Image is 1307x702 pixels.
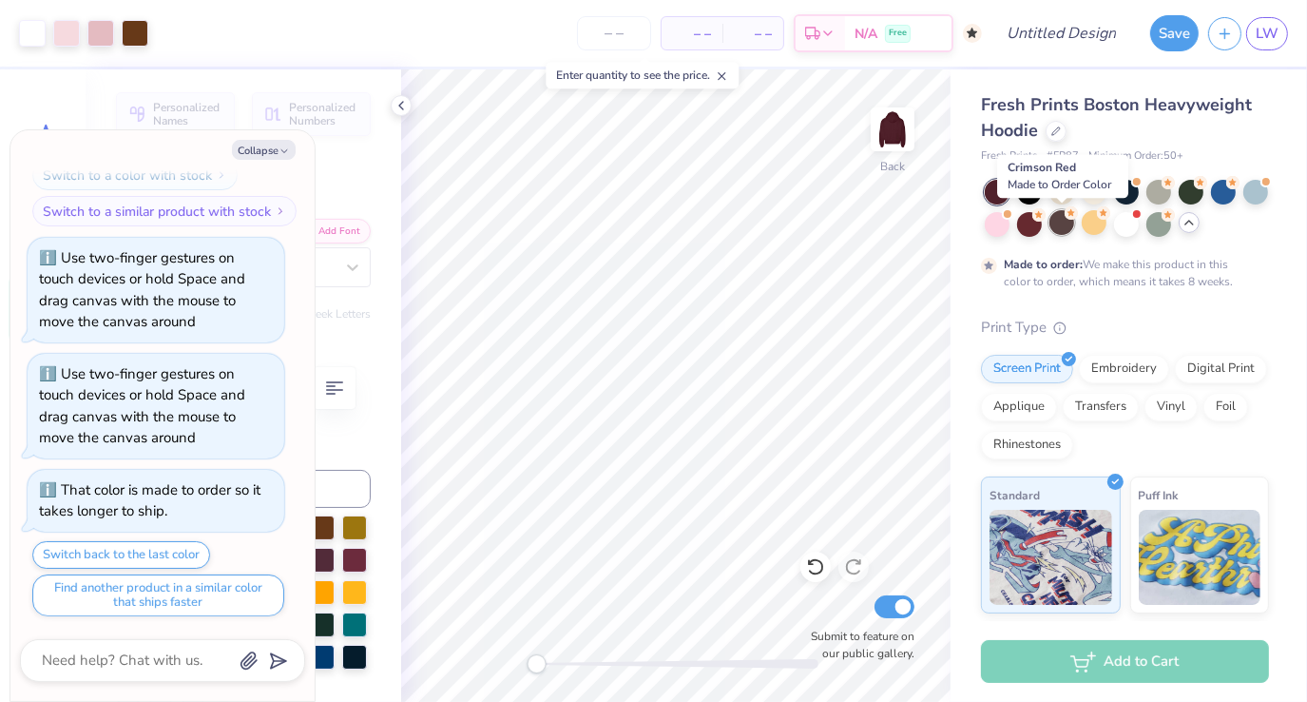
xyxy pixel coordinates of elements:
span: – – [673,24,711,44]
span: Personalized Numbers [289,101,359,127]
a: LW [1246,17,1288,50]
span: Free [889,27,907,40]
button: Switch to a similar product with stock [32,196,297,226]
div: Vinyl [1144,393,1198,421]
img: Standard [990,510,1112,605]
input: Untitled Design [991,14,1131,52]
div: Applique [981,393,1057,421]
strong: Made to order: [1004,257,1083,272]
div: Digital Print [1175,355,1267,383]
div: Back [880,158,905,175]
input: – – [577,16,651,50]
span: Fresh Prints Boston Heavyweight Hoodie [981,93,1252,142]
button: Save [1150,15,1199,51]
img: Back [874,110,912,148]
div: We make this product in this color to order, which means it takes 8 weeks. [1004,256,1238,290]
img: Switch to a color with stock [216,169,227,181]
span: Minimum Order: 50 + [1088,148,1183,165]
div: Screen Print [981,355,1073,383]
img: Puff Ink [1139,510,1261,605]
div: Enter quantity to see the price. [546,62,739,88]
label: Submit to feature on our public gallery. [800,628,914,662]
span: N/A [855,24,877,44]
button: Switch to a color with stock [32,160,238,190]
span: Standard [990,485,1040,505]
div: Rhinestones [981,431,1073,459]
span: Fresh Prints [981,148,1037,165]
button: Collapse [232,140,296,160]
div: Use two-finger gestures on touch devices or hold Space and drag canvas with the mouse to move the... [39,364,245,448]
span: Puff Ink [1139,485,1179,505]
button: Find another product in a similar color that ships faster [32,575,284,616]
span: Made to Order Color [1008,177,1111,192]
div: Embroidery [1079,355,1169,383]
span: Personalized Names [153,101,223,127]
img: Switch to a similar product with stock [275,205,286,217]
div: Use two-finger gestures on touch devices or hold Space and drag canvas with the mouse to move the... [39,248,245,332]
div: That color is made to order so it takes longer to ship. [39,480,260,521]
div: Accessibility label [528,654,547,673]
button: Personalized Numbers [252,92,371,136]
button: Add Font [293,219,371,244]
span: – – [734,24,772,44]
div: Transfers [1063,393,1139,421]
button: Personalized Names [116,92,235,136]
span: LW [1256,23,1278,45]
div: Crimson Red [997,154,1128,198]
div: Foil [1203,393,1248,421]
div: Print Type [981,317,1269,339]
button: Switch back to the last color [32,541,210,569]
